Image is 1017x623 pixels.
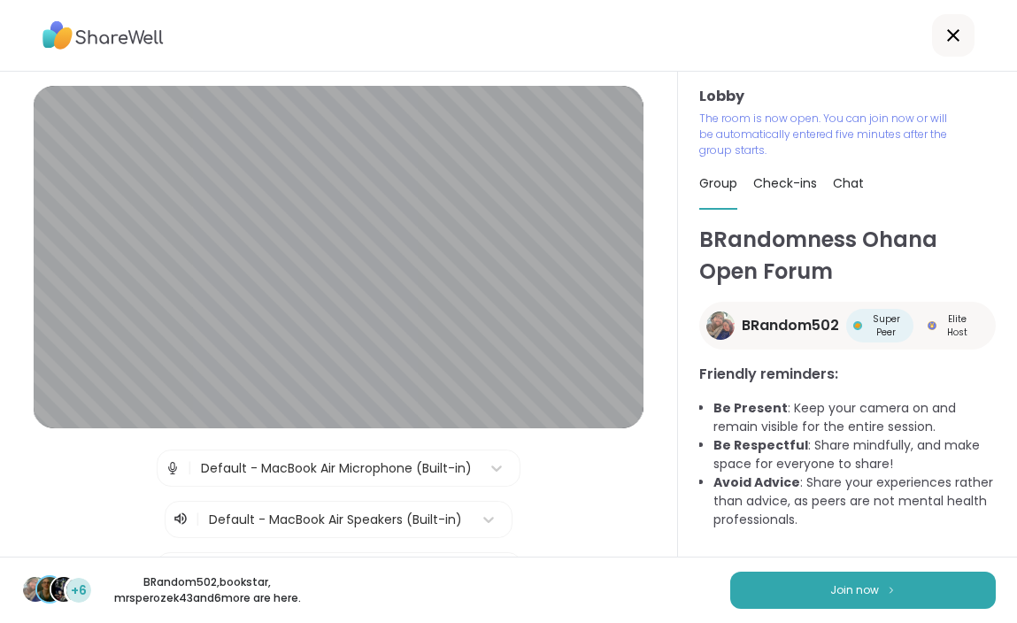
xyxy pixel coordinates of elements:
[71,581,87,600] span: +6
[713,399,996,436] li: : Keep your camera on and remain visible for the entire session.
[42,15,164,56] img: ShareWell Logo
[713,399,788,417] b: Be Present
[928,321,936,330] img: Elite Host
[165,450,181,486] img: Microphone
[196,509,200,530] span: |
[830,582,879,598] span: Join now
[201,459,472,478] div: Default - MacBook Air Microphone (Built-in)
[37,577,62,602] img: bookstar
[713,436,996,473] li: : Share mindfully, and make space for everyone to share!
[706,311,735,340] img: BRandom502
[886,585,897,595] img: ShareWell Logomark
[51,577,76,602] img: mrsperozek43
[187,553,191,588] span: |
[853,321,862,330] img: Super Peer
[699,224,996,288] h1: BRandomness Ohana Open Forum
[730,572,996,609] button: Join now
[188,450,192,486] span: |
[699,111,954,158] p: The room is now open. You can join now or will be automatically entered five minutes after the gr...
[164,553,180,588] img: Camera
[742,315,839,336] span: BRandom502
[753,174,817,192] span: Check-ins
[940,312,975,339] span: Elite Host
[23,577,48,602] img: BRandom502
[699,364,996,385] h3: Friendly reminders:
[108,574,306,606] p: BRandom502 , bookstar , mrsperozek43 and 6 more are here.
[699,302,996,350] a: BRandom502BRandom502Super PeerSuper PeerElite HostElite Host
[699,174,737,192] span: Group
[699,86,996,107] h3: Lobby
[833,174,864,192] span: Chat
[713,473,800,491] b: Avoid Advice
[713,436,808,454] b: Be Respectful
[713,473,996,529] li: : Share your experiences rather than advice, as peers are not mental health professionals.
[866,312,906,339] span: Super Peer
